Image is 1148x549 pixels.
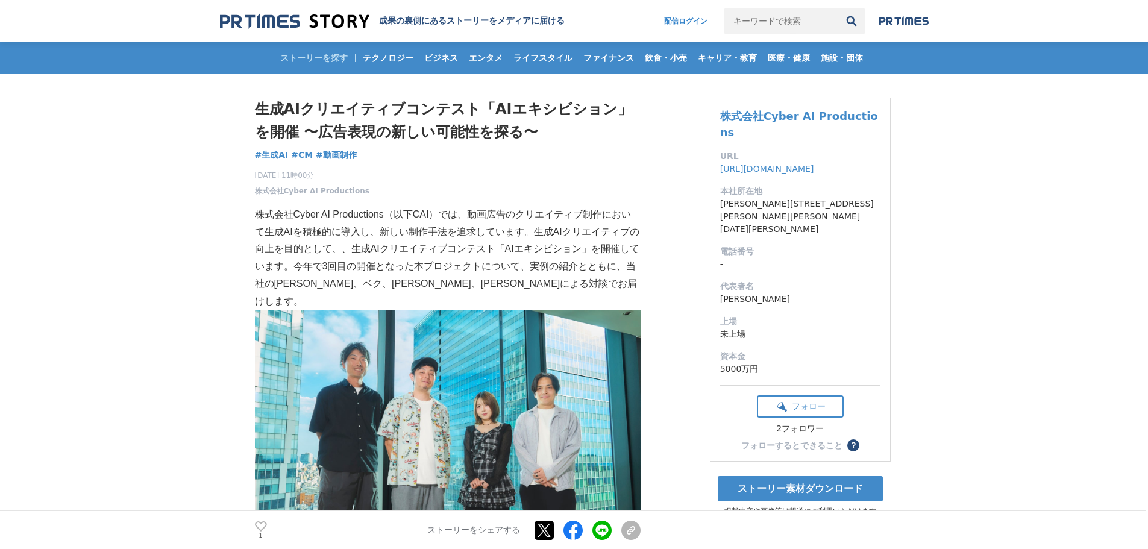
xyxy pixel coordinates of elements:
[640,52,692,63] span: 飲食・小売
[255,310,641,541] img: thumbnail_a8bf7e80-871d-11f0-9b01-47743b3a16a4.jpg
[509,42,577,74] a: ライフスタイル
[291,149,313,162] a: #CM
[763,42,815,74] a: 医療・健康
[464,42,507,74] a: エンタメ
[464,52,507,63] span: エンタメ
[220,13,369,30] img: 成果の裏側にあるストーリーをメディアに届ける
[579,42,639,74] a: ファイナンス
[849,441,858,450] span: ？
[879,16,929,26] img: prtimes
[693,42,762,74] a: キャリア・教育
[579,52,639,63] span: ファイナンス
[720,150,880,163] dt: URL
[358,42,418,74] a: テクノロジー
[358,52,418,63] span: テクノロジー
[816,52,868,63] span: 施設・団体
[720,293,880,306] dd: [PERSON_NAME]
[255,186,369,196] a: 株式会社Cyber AI Productions
[718,476,883,501] a: ストーリー素材ダウンロード
[255,170,369,181] span: [DATE] 11時00分
[379,16,565,27] h2: 成果の裏側にあるストーリーをメディアに届ける
[255,149,289,160] span: #生成AI
[720,315,880,328] dt: 上場
[640,42,692,74] a: 飲食・小売
[720,164,814,174] a: [URL][DOMAIN_NAME]
[720,110,878,139] a: 株式会社Cyber AI Productions
[419,42,463,74] a: ビジネス
[652,8,720,34] a: 配信ログイン
[427,525,520,536] p: ストーリーをシェアする
[316,149,357,160] span: #動画制作
[220,13,565,30] a: 成果の裏側にあるストーリーをメディアに届ける 成果の裏側にあるストーリーをメディアに届ける
[255,149,289,162] a: #生成AI
[757,424,844,434] div: 2フォロワー
[316,149,357,162] a: #動画制作
[724,8,838,34] input: キーワードで検索
[255,533,267,539] p: 1
[720,185,880,198] dt: 本社所在地
[720,280,880,293] dt: 代表者名
[710,506,891,516] p: 掲載内容や画像等は報道にご利用いただけます
[255,98,641,144] h1: 生成AIクリエイティブコンテスト「AIエキシビション」を開催 〜広告表現の新しい可能性を探る〜
[847,439,859,451] button: ？
[291,149,313,160] span: #CM
[720,350,880,363] dt: 資本金
[816,42,868,74] a: 施設・団体
[720,258,880,271] dd: -
[419,52,463,63] span: ビジネス
[720,198,880,236] dd: [PERSON_NAME][STREET_ADDRESS][PERSON_NAME][PERSON_NAME][DATE][PERSON_NAME]
[720,245,880,258] dt: 電話番号
[720,363,880,375] dd: 5000万円
[509,52,577,63] span: ライフスタイル
[763,52,815,63] span: 医療・健康
[838,8,865,34] button: 検索
[693,52,762,63] span: キャリア・教育
[720,328,880,340] dd: 未上場
[741,441,842,450] div: フォローするとできること
[757,395,844,418] button: フォロー
[255,206,641,310] p: 株式会社Cyber AI Productions（以下CAI）では、動画広告のクリエイティブ制作において生成AIを積極的に導入し、新しい制作手法を追求しています。生成AIクリエイティブの向上を目...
